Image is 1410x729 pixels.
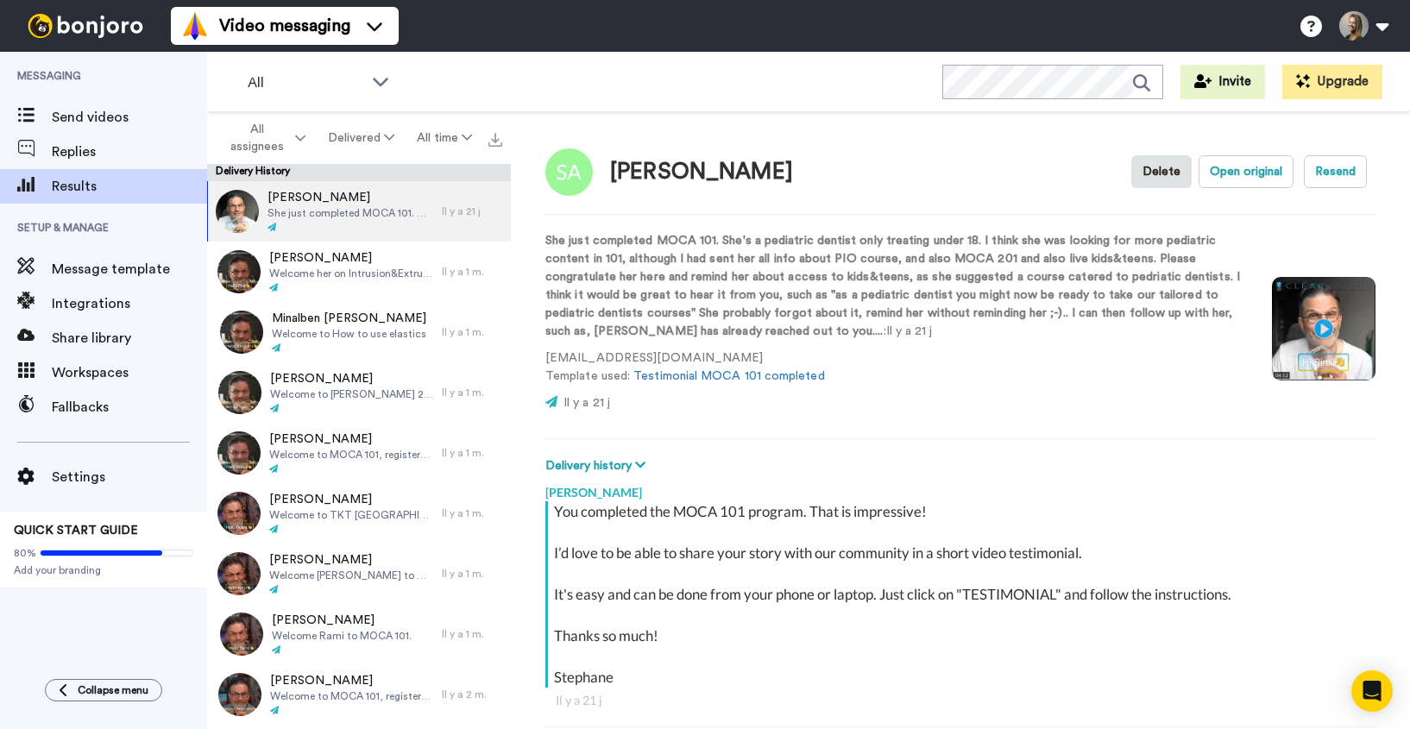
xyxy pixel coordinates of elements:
[248,72,363,93] span: All
[545,349,1246,386] p: [EMAIL_ADDRESS][DOMAIN_NAME] Template used:
[207,164,511,181] div: Delivery History
[207,423,511,483] a: [PERSON_NAME]Welcome to MOCA 101, registered with FLASH 40% offer. He is also interested in LIVE:...
[219,14,350,38] span: Video messaging
[52,176,207,197] span: Results
[216,190,259,233] img: e6f9aab5-6091-4b7c-ad67-88a5987c56cd-thumb.jpg
[269,267,433,280] span: Welcome her on Intrusion&Extrusion. She has already completed Class II treatments in January.
[52,259,207,280] span: Message template
[52,293,207,314] span: Integrations
[488,133,502,147] img: export.svg
[1351,670,1393,712] div: Open Intercom Messenger
[545,148,593,196] img: Image of Simi Abraham
[545,232,1246,341] p: : Il y a 21 j
[442,325,502,339] div: Il y a 1 m.
[1199,155,1294,188] button: Open original
[272,310,426,327] span: Minalben [PERSON_NAME]
[545,456,651,475] button: Delivery history
[52,328,207,349] span: Share library
[217,552,261,595] img: 639c1882-b1b0-4aa6-9bb2-483b05f31462-thumb.jpg
[442,446,502,460] div: Il y a 1 m.
[554,501,1371,688] div: You completed the MOCA 101 program. That is impressive! I’d love to be able to share your story w...
[217,431,261,474] img: 9b219f65-5ca7-4e79-824d-275b513fa635-thumb.jpg
[442,204,502,218] div: Il y a 21 j
[442,688,502,701] div: Il y a 2 m.
[270,387,433,401] span: Welcome to [PERSON_NAME] 2025/26. Registered with CLEAR123
[45,679,162,701] button: Collapse menu
[442,386,502,399] div: Il y a 1 m.
[272,327,426,341] span: Welcome to How to use elastics
[269,551,433,569] span: [PERSON_NAME]
[14,525,138,537] span: QUICK START GUIDE
[269,569,433,582] span: Welcome [PERSON_NAME] to MOCA 101, she subscribe with MOCAFLASH offer
[52,362,207,383] span: Workspaces
[217,492,261,535] img: bf4cd112-f683-49fa-b770-80ff05a445c5-thumb.jpg
[545,475,1375,501] div: [PERSON_NAME]
[1304,155,1367,188] button: Resend
[52,141,207,162] span: Replies
[317,123,406,154] button: Delivered
[633,370,824,382] a: Testimonial MOCA 101 completed
[270,689,433,703] span: Welcome to MOCA 101, registered with Flash offer
[563,397,610,409] span: Il y a 21 j
[442,506,502,520] div: Il y a 1 m.
[207,544,511,604] a: [PERSON_NAME]Welcome [PERSON_NAME] to MOCA 101, she subscribe with MOCAFLASH offerIl y a 1 m.
[52,397,207,418] span: Fallbacks
[207,483,511,544] a: [PERSON_NAME]Welcome to TKT [GEOGRAPHIC_DATA]. [PERSON_NAME] is [PERSON_NAME] assistant.Il y a 1 m.
[21,14,150,38] img: bj-logo-header-white.svg
[207,664,511,725] a: [PERSON_NAME]Welcome to MOCA 101, registered with Flash offerIl y a 2 m.
[218,371,261,414] img: 868f6f90-e0b5-441e-b689-d2149ce5a75a-thumb.jpg
[269,508,433,522] span: Welcome to TKT [GEOGRAPHIC_DATA]. [PERSON_NAME] is [PERSON_NAME] assistant.
[272,629,412,643] span: Welcome Rami to MOCA 101.
[220,311,263,354] img: 8bc00619-18a8-4d28-b1d7-b82525a8e42f-thumb.jpg
[1131,155,1192,188] button: Delete
[483,125,507,151] button: Export all results that match these filters now.
[442,627,502,641] div: Il y a 1 m.
[211,114,317,162] button: All assignees
[442,265,502,279] div: Il y a 1 m.
[217,250,261,293] img: 97a75d30-bbc5-4b8b-83b8-c8a669725dc0-thumb.jpg
[207,181,511,242] a: [PERSON_NAME]She just completed MOCA 101. She's a pediatric dentist only treating under 18. I thi...
[220,613,263,656] img: 84ca36ef-538c-4c66-852d-92790b881f19-thumb.jpg
[181,12,209,40] img: vm-color.svg
[52,467,207,487] span: Settings
[610,160,793,185] div: [PERSON_NAME]
[268,189,433,206] span: [PERSON_NAME]
[52,107,207,128] span: Send videos
[545,235,1240,337] strong: She just completed MOCA 101. She's a pediatric dentist only treating under 18. I think she was lo...
[14,546,36,560] span: 80%
[218,673,261,716] img: aacd6faa-d1ba-4be6-bf11-4b41a3392491-thumb.jpg
[270,672,433,689] span: [PERSON_NAME]
[269,249,433,267] span: [PERSON_NAME]
[268,206,433,220] span: She just completed MOCA 101. She's a pediatric dentist only treating under 18. I think she was lo...
[207,302,511,362] a: Minalben [PERSON_NAME]Welcome to How to use elasticsIl y a 1 m.
[1180,65,1265,99] button: Invite
[1282,65,1382,99] button: Upgrade
[78,683,148,697] span: Collapse menu
[556,692,1365,709] div: Il y a 21 j
[442,567,502,581] div: Il y a 1 m.
[207,362,511,423] a: [PERSON_NAME]Welcome to [PERSON_NAME] 2025/26. Registered with CLEAR123Il y a 1 m.
[14,563,193,577] span: Add your branding
[272,612,412,629] span: [PERSON_NAME]
[269,448,433,462] span: Welcome to MOCA 101, registered with FLASH 40% offer. He is also interested in LIVE: Kids&Teens.
[222,121,292,155] span: All assignees
[269,430,433,448] span: [PERSON_NAME]
[207,604,511,664] a: [PERSON_NAME]Welcome Rami to MOCA 101.Il y a 1 m.
[269,491,433,508] span: [PERSON_NAME]
[207,242,511,302] a: [PERSON_NAME]Welcome her on Intrusion&Extrusion. She has already completed Class II treatments in...
[270,370,433,387] span: [PERSON_NAME]
[406,123,483,154] button: All time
